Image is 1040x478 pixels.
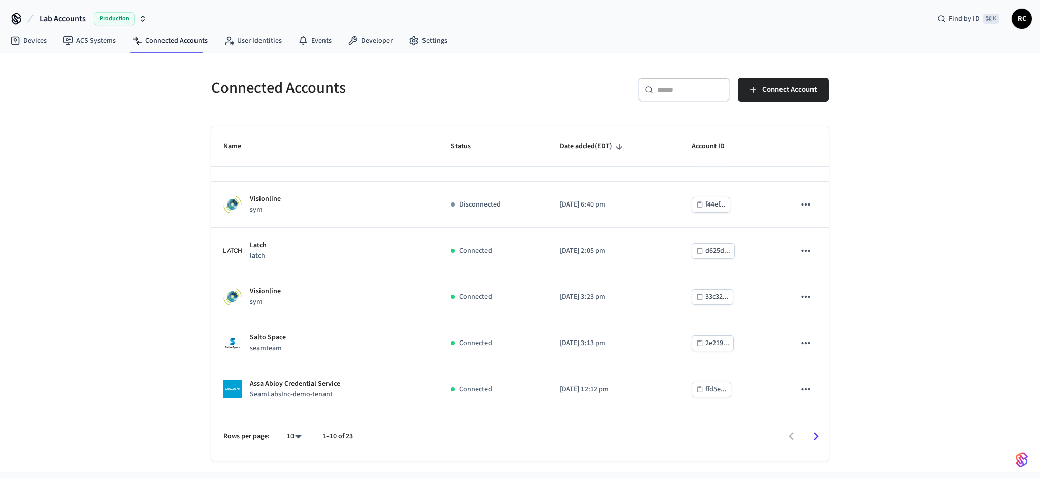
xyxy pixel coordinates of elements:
p: [DATE] 2:05 pm [560,246,668,256]
p: Connected [459,292,492,302]
a: Devices [2,31,55,50]
p: [DATE] 12:12 pm [560,384,668,395]
span: Find by ID [949,14,980,24]
p: latch [250,251,267,261]
a: User Identities [216,31,290,50]
button: d625d... [692,243,735,259]
span: RC [1013,10,1031,28]
a: Developer [340,31,401,50]
h5: Connected Accounts [211,78,514,98]
p: Rows per page: [223,431,270,442]
img: Salto Space [223,334,242,352]
span: Account ID [692,139,738,154]
span: ⌘ K [983,14,999,24]
span: Connect Account [762,83,817,96]
img: Latch Building [223,242,242,260]
button: Go to next page [804,425,828,449]
p: Assa Abloy Credential Service [250,379,340,389]
p: Connected [459,384,492,395]
p: SeamLabsInc-demo-tenant [250,389,340,400]
a: Events [290,31,340,50]
img: Visionline [223,288,242,306]
a: Connected Accounts [124,31,216,50]
img: ASSA ABLOY Credential Service [223,380,242,398]
p: [DATE] 3:13 pm [560,338,668,349]
p: 1–10 of 23 [322,431,353,442]
p: Salto Space [250,332,286,343]
button: 2e219... [692,335,734,351]
div: Find by ID⌘ K [929,10,1007,28]
a: ACS Systems [55,31,124,50]
img: SeamLogoGradient.69752ec5.svg [1016,452,1028,468]
img: Visionline [223,195,242,214]
button: RC [1012,9,1032,29]
span: Status [451,139,484,154]
button: 33c32... [692,289,733,305]
button: ffd5e... [692,382,731,397]
div: 2e219... [705,337,729,350]
a: Settings [401,31,456,50]
span: Date added(EDT) [560,139,626,154]
div: d625d... [705,245,730,257]
button: f44ef... [692,197,730,213]
p: [DATE] 3:23 pm [560,292,668,302]
span: Lab Accounts [40,13,86,25]
p: seamteam [250,343,286,354]
p: [DATE] 6:40 pm [560,199,668,210]
div: ffd5e... [705,383,727,396]
p: Connected [459,338,492,349]
p: Disconnected [459,199,501,210]
div: 10 [282,429,306,444]
span: Name [223,139,254,154]
p: Connected [459,246,492,256]
div: 33c32... [705,291,729,303]
p: sym [250,204,281,215]
p: Visionline [250,286,281,297]
p: sym [250,297,281,308]
span: Production [94,12,135,25]
button: Connect Account [738,78,829,102]
p: Visionline [250,194,281,204]
p: Latch [250,240,267,251]
div: f44ef... [705,198,726,211]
